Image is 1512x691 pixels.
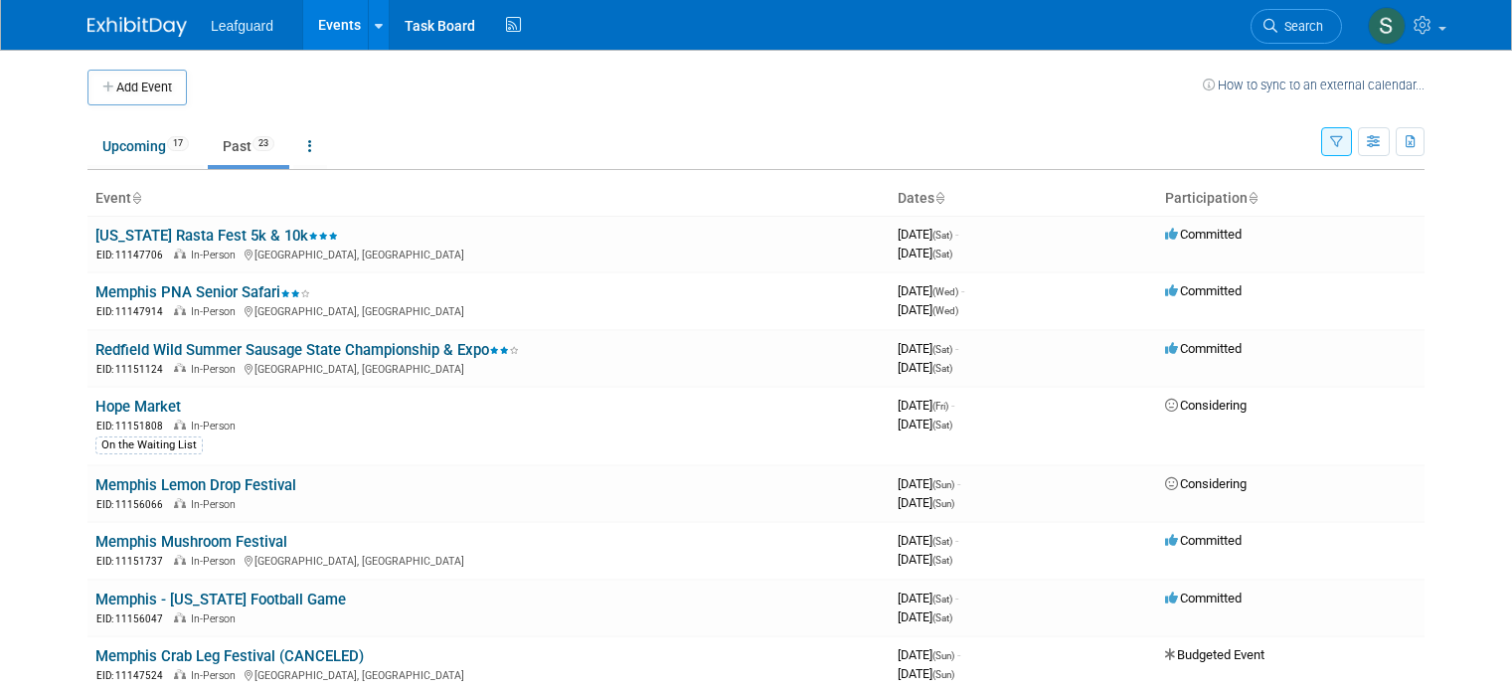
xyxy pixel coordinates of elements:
[174,612,186,622] img: In-Person Event
[87,127,204,165] a: Upcoming17
[174,669,186,679] img: In-Person Event
[898,246,952,260] span: [DATE]
[1165,283,1242,298] span: Committed
[95,591,346,608] a: Memphis - [US_STATE] Football Game
[932,650,954,661] span: (Sun)
[898,666,954,681] span: [DATE]
[932,479,954,490] span: (Sun)
[87,17,187,37] img: ExhibitDay
[932,249,952,259] span: (Sat)
[932,363,952,374] span: (Sat)
[1368,7,1406,45] img: Stephanie Luke
[87,70,187,105] button: Add Event
[932,555,952,566] span: (Sat)
[95,227,338,245] a: [US_STATE] Rasta Fest 5k & 10k
[898,227,958,242] span: [DATE]
[174,555,186,565] img: In-Person Event
[898,495,954,510] span: [DATE]
[1165,476,1247,491] span: Considering
[95,476,296,494] a: Memphis Lemon Drop Festival
[95,398,181,416] a: Hope Market
[95,246,882,262] div: [GEOGRAPHIC_DATA], [GEOGRAPHIC_DATA]
[95,666,882,683] div: [GEOGRAPHIC_DATA], [GEOGRAPHIC_DATA]
[174,498,186,508] img: In-Person Event
[898,533,958,548] span: [DATE]
[174,420,186,430] img: In-Person Event
[131,190,141,206] a: Sort by Event Name
[932,669,954,680] span: (Sun)
[932,305,958,316] span: (Wed)
[191,305,242,318] span: In-Person
[95,647,364,665] a: Memphis Crab Leg Festival (CANCELED)
[191,555,242,568] span: In-Person
[1165,341,1242,356] span: Committed
[932,594,952,605] span: (Sat)
[96,613,171,624] span: EID: 11156047
[1157,182,1425,216] th: Participation
[167,136,189,151] span: 17
[95,302,882,319] div: [GEOGRAPHIC_DATA], [GEOGRAPHIC_DATA]
[252,136,274,151] span: 23
[96,421,171,432] span: EID: 11151808
[932,498,954,509] span: (Sun)
[191,612,242,625] span: In-Person
[95,533,287,551] a: Memphis Mushroom Festival
[898,476,960,491] span: [DATE]
[898,417,952,432] span: [DATE]
[898,341,958,356] span: [DATE]
[208,127,289,165] a: Past23
[191,363,242,376] span: In-Person
[890,182,1157,216] th: Dates
[932,401,948,412] span: (Fri)
[174,305,186,315] img: In-Person Event
[898,552,952,567] span: [DATE]
[191,420,242,432] span: In-Person
[191,498,242,511] span: In-Person
[955,591,958,605] span: -
[898,609,952,624] span: [DATE]
[898,283,964,298] span: [DATE]
[951,398,954,413] span: -
[934,190,944,206] a: Sort by Start Date
[1165,533,1242,548] span: Committed
[957,476,960,491] span: -
[96,556,171,567] span: EID: 11151737
[1203,78,1425,92] a: How to sync to an external calendar...
[174,249,186,259] img: In-Person Event
[174,363,186,373] img: In-Person Event
[1165,227,1242,242] span: Committed
[955,341,958,356] span: -
[1165,591,1242,605] span: Committed
[898,647,960,662] span: [DATE]
[96,306,171,317] span: EID: 11147914
[95,360,882,377] div: [GEOGRAPHIC_DATA], [GEOGRAPHIC_DATA]
[932,536,952,547] span: (Sat)
[95,552,882,569] div: [GEOGRAPHIC_DATA], [GEOGRAPHIC_DATA]
[1248,190,1258,206] a: Sort by Participation Type
[95,436,203,454] div: On the Waiting List
[898,398,954,413] span: [DATE]
[96,250,171,260] span: EID: 11147706
[898,591,958,605] span: [DATE]
[1277,19,1323,34] span: Search
[932,420,952,431] span: (Sat)
[898,360,952,375] span: [DATE]
[211,18,273,34] span: Leafguard
[1251,9,1342,44] a: Search
[1165,398,1247,413] span: Considering
[955,227,958,242] span: -
[932,612,952,623] span: (Sat)
[955,533,958,548] span: -
[191,669,242,682] span: In-Person
[932,286,958,297] span: (Wed)
[961,283,964,298] span: -
[957,647,960,662] span: -
[932,344,952,355] span: (Sat)
[87,182,890,216] th: Event
[95,341,519,359] a: Redfield Wild Summer Sausage State Championship & Expo
[95,283,310,301] a: Memphis PNA Senior Safari
[932,230,952,241] span: (Sat)
[898,302,958,317] span: [DATE]
[96,670,171,681] span: EID: 11147524
[96,364,171,375] span: EID: 11151124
